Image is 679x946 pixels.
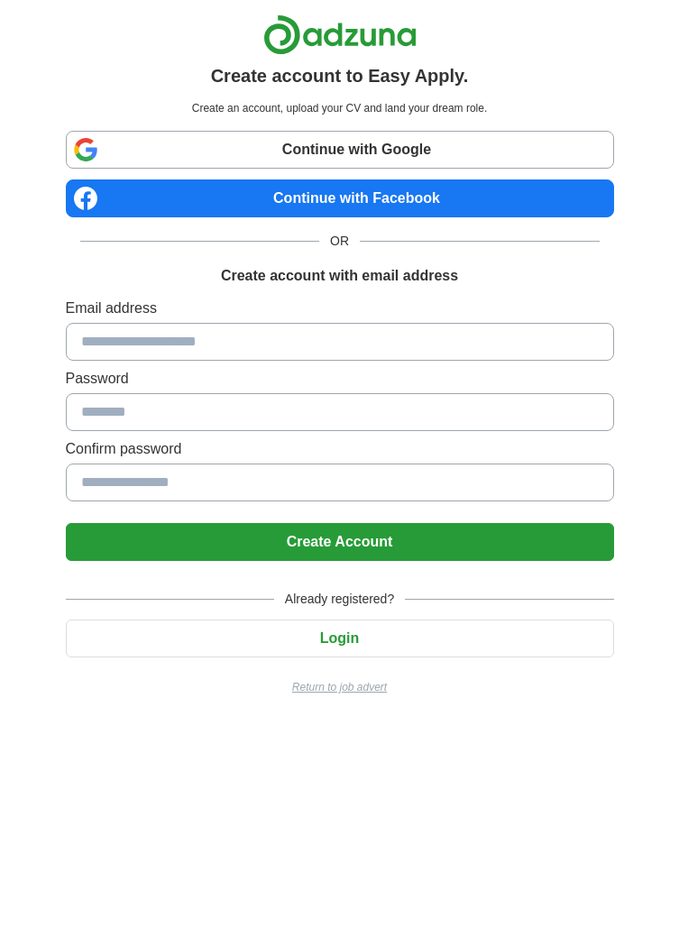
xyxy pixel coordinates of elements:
a: Continue with Google [66,131,614,169]
h1: Create account to Easy Apply. [211,62,469,89]
a: Continue with Facebook [66,179,614,217]
button: Create Account [66,523,614,561]
span: Already registered? [274,590,405,609]
label: Email address [66,298,614,319]
span: OR [319,232,360,251]
a: Return to job advert [66,679,614,695]
p: Create an account, upload your CV and land your dream role. [69,100,610,116]
label: Password [66,368,614,390]
h1: Create account with email address [221,265,458,287]
button: Login [66,620,614,657]
img: Adzuna logo [263,14,417,55]
a: Login [66,630,614,646]
label: Confirm password [66,438,614,460]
